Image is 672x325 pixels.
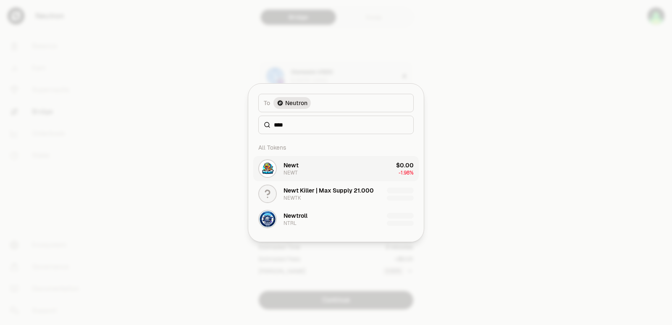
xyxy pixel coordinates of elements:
[264,99,270,107] span: To
[253,139,419,156] div: All Tokens
[253,181,419,206] button: Newt Killer | Max Supply 21.000NEWTK
[278,100,283,106] img: Neutron Logo
[283,169,298,176] div: NEWT
[253,206,419,232] button: NTRL LogoNewtrollNTRL
[259,211,276,227] img: NTRL Logo
[283,211,307,220] div: Newtroll
[283,186,374,195] div: Newt Killer | Max Supply 21.000
[283,161,299,169] div: Newt
[259,160,276,177] img: NEWT Logo
[258,94,414,112] button: ToNeutron LogoNeutron
[285,99,307,107] span: Neutron
[396,161,414,169] div: $0.00
[283,220,297,227] div: NTRL
[283,195,301,201] div: NEWTK
[253,156,419,181] button: NEWT LogoNewtNEWT$0.00-1.98%
[399,169,414,176] span: -1.98%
